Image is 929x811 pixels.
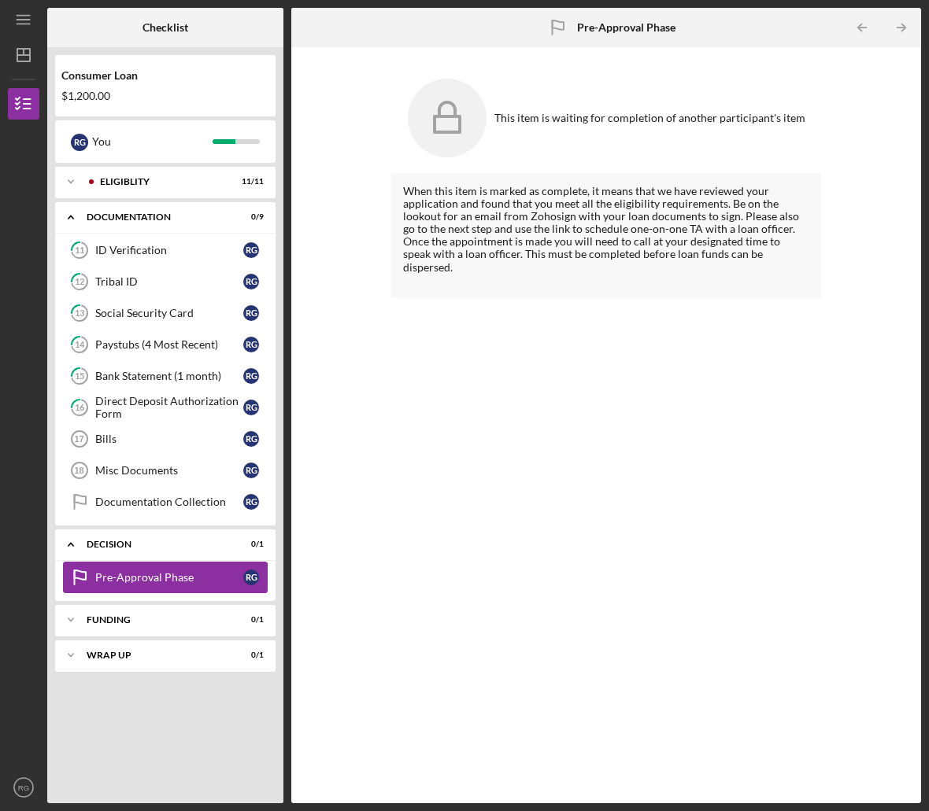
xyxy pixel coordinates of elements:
[235,540,264,549] div: 0 / 1
[95,571,243,584] div: Pre-Approval Phase
[18,783,29,792] text: RG
[63,360,268,392] a: 15Bank Statement (1 month)RG
[95,307,243,319] div: Social Security Card
[74,466,83,475] tspan: 18
[75,371,84,382] tspan: 15
[95,496,243,508] div: Documentation Collection
[243,400,259,415] div: R G
[63,392,268,423] a: 16Direct Deposit Authorization FormRG
[63,266,268,297] a: 12Tribal IDRG
[243,337,259,352] div: R G
[8,772,39,803] button: RG
[235,615,264,625] div: 0 / 1
[243,274,259,289] div: R G
[403,185,809,286] div: When this item is marked as complete, it means that we have reviewed your application and found t...
[235,212,264,222] div: 0 / 9
[92,128,213,155] div: You
[235,177,264,186] div: 11 / 11
[243,431,259,447] div: R G
[243,368,259,384] div: R G
[243,305,259,321] div: R G
[243,463,259,478] div: R G
[75,277,84,287] tspan: 12
[235,651,264,660] div: 0 / 1
[142,21,188,34] b: Checklist
[87,651,224,660] div: Wrap up
[95,395,243,420] div: Direct Deposit Authorization Form
[243,242,259,258] div: R G
[243,570,259,585] div: R G
[63,234,268,266] a: 11ID VerificationRG
[74,434,83,444] tspan: 17
[63,423,268,455] a: 17BillsRG
[95,464,243,477] div: Misc Documents
[75,403,85,413] tspan: 16
[63,455,268,486] a: 18Misc DocumentsRG
[71,134,88,151] div: R G
[95,433,243,445] div: Bills
[63,297,268,329] a: 13Social Security CardRG
[95,275,243,288] div: Tribal ID
[95,370,243,382] div: Bank Statement (1 month)
[75,340,85,350] tspan: 14
[577,21,675,34] b: Pre-Approval Phase
[243,494,259,510] div: R G
[87,540,224,549] div: Decision
[63,329,268,360] a: 14Paystubs (4 Most Recent)RG
[61,90,269,102] div: $1,200.00
[87,615,224,625] div: Funding
[87,212,224,222] div: Documentation
[75,308,84,319] tspan: 13
[75,245,84,256] tspan: 11
[95,338,243,351] div: Paystubs (4 Most Recent)
[95,244,243,256] div: ID Verification
[63,486,268,518] a: Documentation CollectionRG
[63,562,268,593] a: Pre-Approval PhaseRG
[61,69,269,82] div: Consumer Loan
[494,112,805,124] div: This item is waiting for completion of another participant's item
[100,177,224,186] div: Eligiblity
